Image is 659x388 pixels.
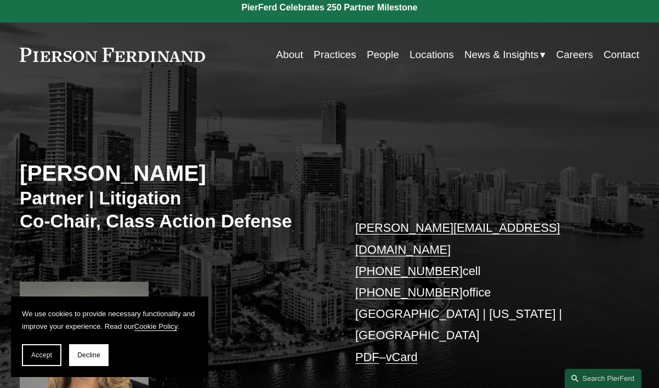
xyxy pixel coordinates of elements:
section: Cookie banner [11,296,208,377]
a: vCard [386,350,418,364]
a: PDF [355,350,379,364]
a: [PHONE_NUMBER] [355,264,463,278]
a: [PHONE_NUMBER] [355,286,463,299]
p: We use cookies to provide necessary functionality and improve your experience. Read our . [22,307,197,333]
a: Search this site [565,369,641,388]
h2: [PERSON_NAME] [20,160,329,187]
a: Cookie Policy [134,322,177,330]
a: People [367,44,399,65]
a: [PERSON_NAME][EMAIL_ADDRESS][DOMAIN_NAME] [355,221,560,256]
span: News & Insights [464,45,538,64]
h3: Partner | Litigation Co-Chair, Class Action Defense [20,187,329,232]
span: Decline [77,351,100,359]
a: About [276,44,303,65]
a: Locations [410,44,454,65]
a: Practices [314,44,356,65]
a: Contact [604,44,639,65]
button: Accept [22,344,61,366]
a: folder dropdown [464,44,546,65]
p: cell office [GEOGRAPHIC_DATA] | [US_STATE] | [GEOGRAPHIC_DATA] – [355,217,613,367]
span: Accept [31,351,52,359]
a: Careers [556,44,593,65]
button: Decline [69,344,109,366]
